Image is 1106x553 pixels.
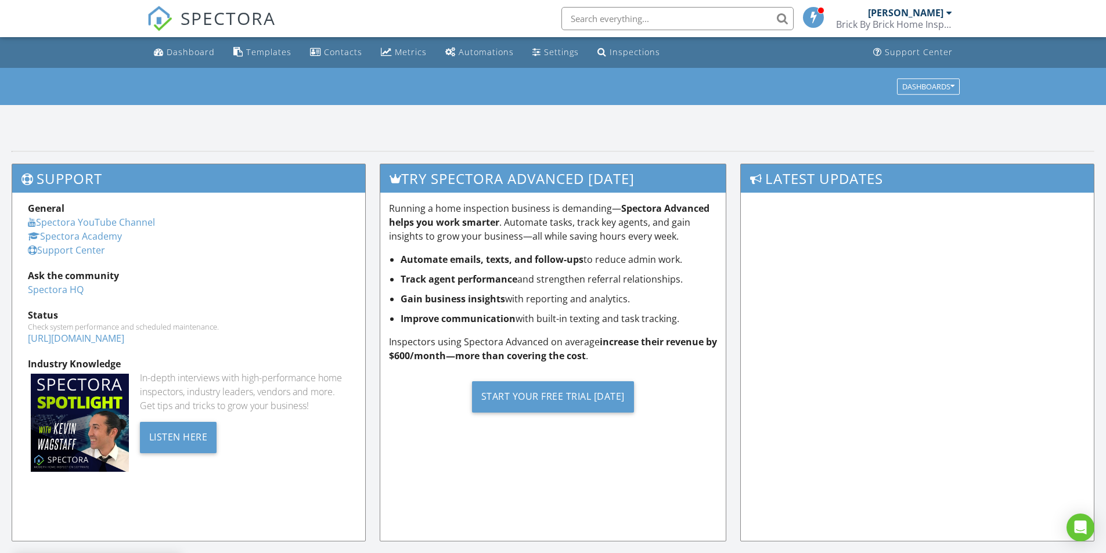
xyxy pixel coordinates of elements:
[389,202,709,229] strong: Spectora Advanced helps you work smarter
[401,273,517,285] strong: Track agent performance
[28,244,105,256] a: Support Center
[28,308,350,322] div: Status
[389,201,718,243] p: Running a home inspection business is demanding— . Automate tasks, track key agents, and gain ins...
[389,335,718,363] p: Inspectors using Spectora Advanced on average .
[28,332,124,345] a: [URL][DOMAIN_NAME]
[459,46,514,57] div: Automations
[376,42,431,63] a: Metrics
[140,422,217,453] div: Listen Here
[401,272,718,286] li: and strengthen referral relationships.
[869,42,957,63] a: Support Center
[561,7,794,30] input: Search everything...
[140,371,350,413] div: In-depth interviews with high-performance home inspectors, industry leaders, vendors and more. Ge...
[472,381,634,413] div: Start Your Free Trial [DATE]
[389,372,718,421] a: Start Your Free Trial [DATE]
[401,252,718,266] li: to reduce admin work.
[593,42,665,63] a: Inspections
[401,312,718,326] li: with built-in texting and task tracking.
[246,46,291,57] div: Templates
[140,430,217,443] a: Listen Here
[31,374,129,472] img: Spectoraspolightmain
[868,7,943,19] div: [PERSON_NAME]
[401,292,718,306] li: with reporting and analytics.
[28,269,350,283] div: Ask the community
[149,42,219,63] a: Dashboard
[28,283,84,296] a: Spectora HQ
[28,202,64,215] strong: General
[389,335,717,362] strong: increase their revenue by $600/month—more than covering the cost
[401,312,516,325] strong: Improve communication
[441,42,518,63] a: Automations (Basic)
[902,82,954,91] div: Dashboards
[395,46,427,57] div: Metrics
[28,216,155,229] a: Spectora YouTube Channel
[380,164,726,193] h3: Try spectora advanced [DATE]
[401,253,583,266] strong: Automate emails, texts, and follow-ups
[544,46,579,57] div: Settings
[28,357,350,371] div: Industry Knowledge
[229,42,296,63] a: Templates
[528,42,583,63] a: Settings
[897,78,960,95] button: Dashboards
[885,46,953,57] div: Support Center
[610,46,660,57] div: Inspections
[167,46,215,57] div: Dashboard
[324,46,362,57] div: Contacts
[28,322,350,331] div: Check system performance and scheduled maintenance.
[305,42,367,63] a: Contacts
[181,6,276,30] span: SPECTORA
[401,292,505,305] strong: Gain business insights
[836,19,952,30] div: Brick By Brick Home Inspections
[28,230,122,243] a: Spectora Academy
[1067,514,1094,541] div: Open Intercom Messenger
[147,16,276,40] a: SPECTORA
[741,164,1094,193] h3: Latest Updates
[147,6,172,31] img: The Best Home Inspection Software - Spectora
[12,164,365,193] h3: Support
